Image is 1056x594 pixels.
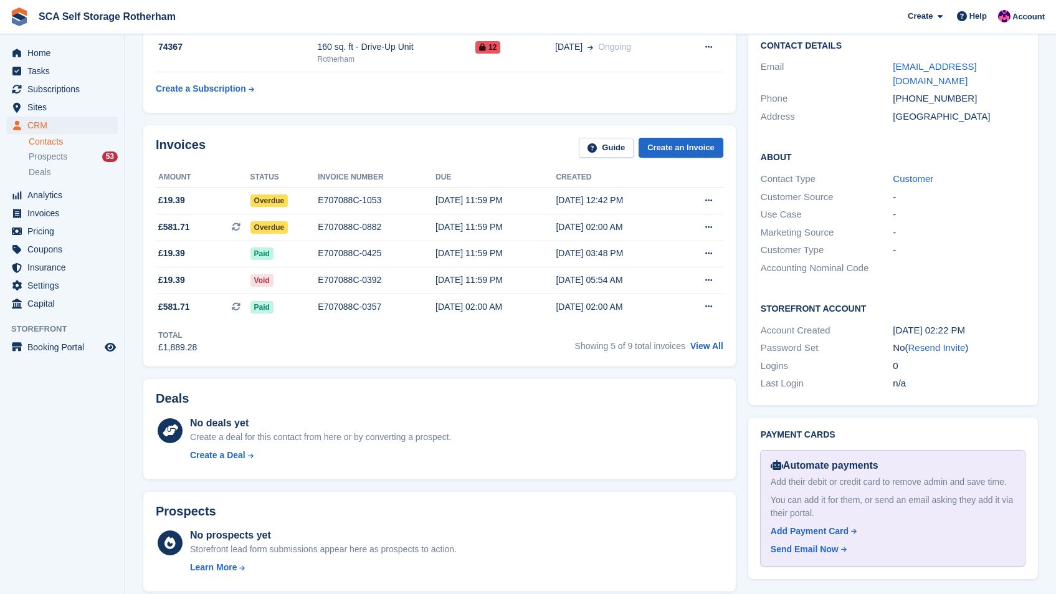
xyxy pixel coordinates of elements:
div: [DATE] 11:59 PM [435,194,556,207]
div: [DATE] 02:00 AM [556,300,676,314]
div: Storefront lead form submissions appear here as prospects to action. [190,543,457,556]
div: - [893,190,1025,204]
span: Overdue [250,194,288,207]
div: - [893,226,1025,240]
a: menu [6,44,118,62]
th: Amount [156,168,250,188]
div: E707088C-0425 [318,247,435,260]
th: Created [556,168,676,188]
div: Password Set [761,341,893,355]
h2: Contact Details [761,41,1025,51]
a: menu [6,204,118,222]
a: View All [690,341,723,351]
h2: Prospects [156,504,216,519]
span: Insurance [27,259,102,276]
a: menu [6,80,118,98]
span: Analytics [27,186,102,204]
span: £19.39 [158,247,185,260]
div: Marketing Source [761,226,893,240]
div: E707088C-0357 [318,300,435,314]
div: Account Created [761,323,893,338]
span: Showing 5 of 9 total invoices [575,341,685,351]
div: Customer Type [761,243,893,257]
a: menu [6,117,118,134]
div: E707088C-0392 [318,274,435,287]
img: Sam Chapman [998,10,1011,22]
span: Subscriptions [27,80,102,98]
span: [DATE] [555,41,583,54]
a: Prospects 53 [29,150,118,163]
div: Create a Deal [190,449,245,462]
th: Invoice number [318,168,435,188]
div: 53 [102,151,118,162]
div: 160 sq. ft - Drive-Up Unit [318,41,476,54]
div: [DATE] 11:59 PM [435,274,556,287]
a: menu [6,186,118,204]
a: menu [6,98,118,116]
a: Deals [29,166,118,179]
a: Guide [579,138,634,158]
span: Deals [29,166,51,178]
div: [DATE] 05:54 AM [556,274,676,287]
a: Resend Invite [908,342,966,353]
a: menu [6,277,118,294]
div: Use Case [761,208,893,222]
div: Email [761,60,893,88]
span: 12 [475,41,500,54]
span: Sites [27,98,102,116]
span: £581.71 [158,300,190,314]
a: Create a Subscription [156,77,254,100]
span: Prospects [29,151,67,163]
div: [DATE] 02:00 AM [556,221,676,234]
th: Due [435,168,556,188]
span: £581.71 [158,221,190,234]
div: - [893,243,1025,257]
div: Phone [761,92,893,106]
span: Storefront [11,323,124,335]
div: Add their debit or credit card to remove admin and save time. [771,476,1015,489]
span: Ongoing [598,42,631,52]
div: £1,889.28 [158,341,197,354]
div: Contact Type [761,172,893,186]
h2: Invoices [156,138,206,158]
div: Accounting Nominal Code [761,261,893,275]
span: Invoices [27,204,102,222]
div: Create a deal for this contact from here or by converting a prospect. [190,431,451,444]
a: Customer [893,173,933,184]
div: [DATE] 02:00 AM [435,300,556,314]
a: menu [6,62,118,80]
span: Help [969,10,987,22]
span: Paid [250,247,274,260]
span: Coupons [27,241,102,258]
div: - [893,208,1025,222]
div: [PHONE_NUMBER] [893,92,1025,106]
div: Create a Subscription [156,82,246,95]
div: [DATE] 02:22 PM [893,323,1025,338]
a: Create an Invoice [639,138,723,158]
a: menu [6,259,118,276]
img: stora-icon-8386f47178a22dfd0bd8f6a31ec36ba5ce8667c1dd55bd0f319d3a0aa187defe.svg [10,7,29,26]
a: Preview store [103,340,118,355]
div: [GEOGRAPHIC_DATA] [893,110,1025,124]
a: [EMAIL_ADDRESS][DOMAIN_NAME] [893,61,976,86]
span: £19.39 [158,274,185,287]
div: n/a [893,376,1025,391]
span: Paid [250,301,274,314]
a: menu [6,295,118,312]
div: Add Payment Card [771,525,849,538]
div: [DATE] 11:59 PM [435,247,556,260]
a: Create a Deal [190,449,451,462]
div: Customer Source [761,190,893,204]
div: Logins [761,359,893,373]
div: Total [158,330,197,341]
a: menu [6,241,118,258]
span: Void [250,274,274,287]
div: [DATE] 12:42 PM [556,194,676,207]
div: [DATE] 11:59 PM [435,221,556,234]
div: 74367 [156,41,318,54]
h2: Deals [156,391,189,406]
span: Booking Portal [27,338,102,356]
div: Last Login [761,376,893,391]
a: Contacts [29,136,118,148]
h2: Payment cards [761,430,1025,440]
